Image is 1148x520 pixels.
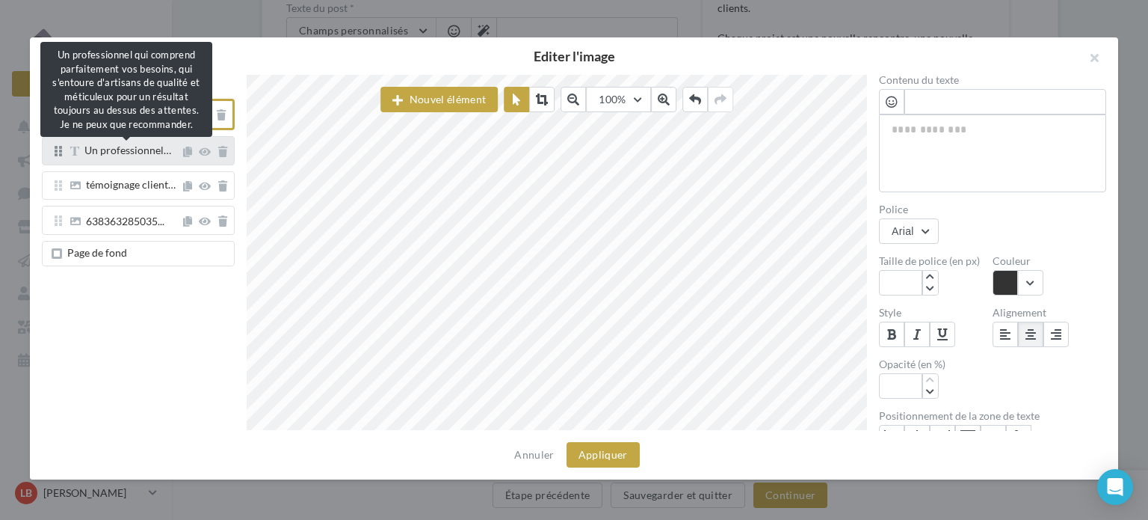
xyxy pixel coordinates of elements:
[879,75,1106,85] label: Contenu du texte
[86,216,164,230] span: 638363285035...
[993,308,1106,318] label: Alignement
[380,87,498,112] button: Nouvel élément
[879,359,993,370] label: Opacité (en %)
[567,442,640,468] button: Appliquer
[30,75,247,99] div: Calques
[54,49,1094,63] h2: Editer l'image
[1097,469,1133,505] div: Open Intercom Messenger
[879,308,993,318] label: Style
[40,42,212,137] div: Un professionnel qui comprend parfaitement vos besoins, qui s'entoure d'artisans de qualité et mé...
[508,446,560,464] button: Annuler
[879,204,1106,215] label: Police
[86,178,176,191] span: témoignage client franchisé
[879,411,1106,421] label: Positionnement de la zone de texte
[84,144,171,156] span: Un professionnel qui comprend parfaitement vos besoins, qui s'entoure d'artisans de qualité et mé...
[586,87,650,112] button: 100%
[892,225,914,237] div: Arial
[993,256,1106,266] label: Couleur
[879,256,993,266] label: Taille de police (en px)
[67,246,127,259] span: Page de fond
[879,218,939,244] button: Arial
